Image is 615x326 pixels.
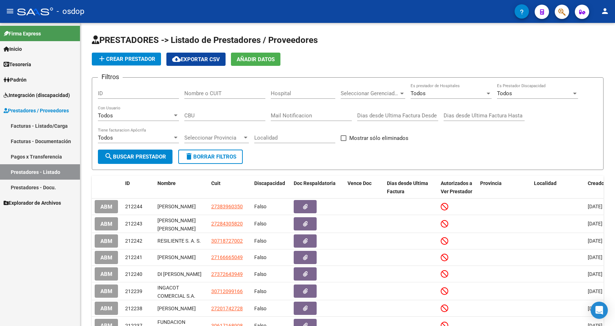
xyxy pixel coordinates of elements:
span: Explorador de Archivos [4,199,61,207]
button: ABM [95,217,118,230]
span: Crear Prestador [98,56,155,62]
span: - osdop [57,4,84,19]
button: ABM [95,234,118,248]
span: Firma Express [4,30,41,38]
span: Exportar CSV [172,56,220,63]
div: [PERSON_NAME] [157,305,205,313]
span: Prestadores / Proveedores [4,107,69,115]
span: Falso [254,204,266,209]
mat-icon: person [601,7,609,15]
h3: Filtros [98,72,123,82]
span: [DATE] [588,254,602,260]
div: INGACOT COMERCIAL S.A. [157,284,205,299]
span: PRESTADORES -> Listado de Prestadores / Proveedores [92,35,318,45]
span: 27201742728 [211,306,243,311]
button: Exportar CSV [166,53,226,66]
span: Tesorería [4,60,31,68]
span: 212238 [125,306,142,311]
datatable-header-cell: ID [122,176,155,199]
div: [PERSON_NAME] [PERSON_NAME] [157,216,205,232]
span: Provincia [480,180,502,186]
button: ABM [95,200,118,213]
span: 212242 [125,238,142,244]
datatable-header-cell: Dias desde Ultima Factura [384,176,438,199]
span: 27372643949 [211,271,243,277]
button: Añadir Datos [231,53,280,66]
span: 27383960350 [211,204,243,209]
span: [DATE] [588,204,602,209]
span: Mostrar sólo eliminados [349,134,408,142]
span: Padrón [4,76,27,84]
span: Falso [254,271,266,277]
datatable-header-cell: Discapacidad [251,176,291,199]
span: Todos [98,112,113,119]
span: Falso [254,238,266,244]
span: ABM [100,221,112,227]
span: Nombre [157,180,176,186]
div: [PERSON_NAME] [157,253,205,262]
span: ABM [100,271,112,277]
span: Vence Doc [347,180,372,186]
span: Todos [98,135,113,141]
span: ABM [100,288,112,295]
datatable-header-cell: Cuit [208,176,251,199]
span: Integración (discapacidad) [4,91,70,99]
span: ABM [100,204,112,210]
mat-icon: delete [185,152,193,161]
span: Falso [254,221,266,227]
button: Buscar Prestador [98,150,172,164]
datatable-header-cell: Doc Respaldatoria [291,176,345,199]
span: Falso [254,306,266,311]
mat-icon: menu [6,7,14,15]
button: ABM [95,251,118,264]
span: 212239 [125,288,142,294]
span: ABM [100,305,112,312]
span: 30718727002 [211,238,243,244]
span: [DATE] [588,271,602,277]
span: [DATE] [588,221,602,227]
span: ID [125,180,130,186]
button: ABM [95,284,118,298]
span: Seleccionar Gerenciador [341,90,399,97]
span: 212240 [125,271,142,277]
span: 30712099166 [211,288,243,294]
div: [PERSON_NAME] [157,203,205,211]
span: Falso [254,254,266,260]
span: Doc Respaldatoria [294,180,336,186]
button: Borrar Filtros [178,150,243,164]
span: [DATE] [588,306,602,311]
span: Localidad [534,180,557,186]
span: 27284305820 [211,221,243,227]
datatable-header-cell: Provincia [477,176,531,199]
datatable-header-cell: Vence Doc [345,176,384,199]
span: Todos [497,90,512,97]
span: [DATE] [588,288,602,294]
datatable-header-cell: Autorizados a Ver Prestador [438,176,477,199]
mat-icon: search [104,152,113,161]
span: Todos [411,90,426,97]
span: [DATE] [588,238,602,244]
span: Buscar Prestador [104,154,166,160]
span: Borrar Filtros [185,154,236,160]
span: 212241 [125,254,142,260]
span: Seleccionar Provincia [184,135,242,141]
div: DI [PERSON_NAME] [157,270,205,278]
mat-icon: cloud_download [172,55,181,63]
button: ABM [95,302,118,315]
span: 212243 [125,221,142,227]
span: Autorizados a Ver Prestador [441,180,472,194]
span: 212244 [125,204,142,209]
span: 27166665049 [211,254,243,260]
button: Crear Prestador [92,53,161,65]
span: Dias desde Ultima Factura [387,180,428,194]
span: Cuit [211,180,221,186]
span: Inicio [4,45,22,53]
span: Creado [588,180,604,186]
mat-icon: add [98,54,106,63]
div: RESILIENTE S. A. S. [157,237,205,245]
div: Open Intercom Messenger [591,302,608,319]
datatable-header-cell: Nombre [155,176,208,199]
span: ABM [100,238,112,244]
span: Añadir Datos [237,56,275,63]
span: Falso [254,288,266,294]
